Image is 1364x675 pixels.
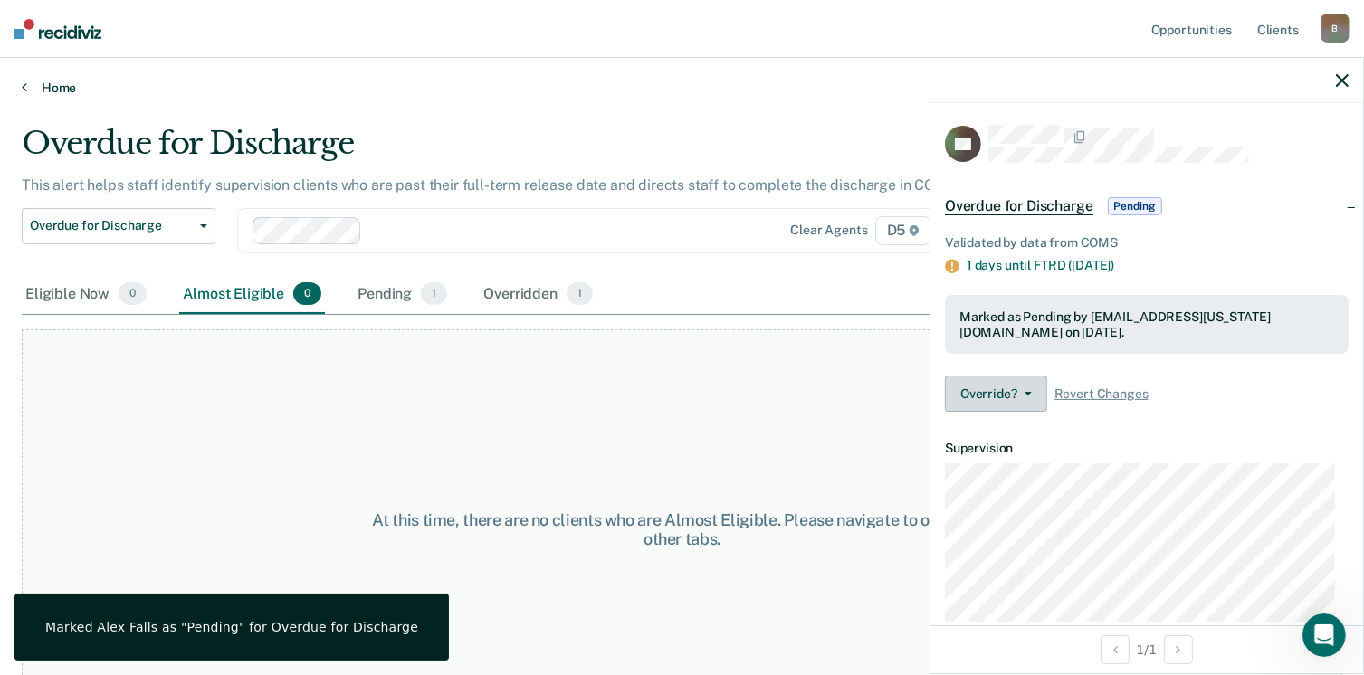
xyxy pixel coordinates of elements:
[22,275,150,315] div: Eligible Now
[293,282,321,306] span: 0
[945,441,1349,456] dt: Supervision
[421,282,447,306] span: 1
[352,510,1012,549] div: At this time, there are no clients who are Almost Eligible. Please navigate to one of the other t...
[14,19,101,39] img: Recidiviz
[875,216,932,245] span: D5
[1321,14,1350,43] div: B
[22,80,1342,96] a: Home
[22,176,961,194] p: This alert helps staff identify supervision clients who are past their full-term release date and...
[930,177,1363,235] div: Overdue for DischargePending
[945,376,1047,412] button: Override?
[567,282,593,306] span: 1
[1164,635,1193,664] button: Next Opportunity
[179,275,325,315] div: Almost Eligible
[1302,613,1346,657] iframe: Intercom live chat
[45,619,418,635] div: Marked Alex Falls as "Pending" for Overdue for Discharge
[119,282,147,306] span: 0
[30,218,193,233] span: Overdue for Discharge
[1108,197,1162,215] span: Pending
[1054,386,1149,402] span: Revert Changes
[959,309,1334,340] div: Marked as Pending by [EMAIL_ADDRESS][US_STATE][DOMAIN_NAME] on [DATE].
[945,235,1349,251] div: Validated by data from COMS
[354,275,451,315] div: Pending
[945,197,1093,215] span: Overdue for Discharge
[930,625,1363,673] div: 1 / 1
[22,125,1044,176] div: Overdue for Discharge
[967,258,1349,273] div: 1 days until FTRD ([DATE])
[480,275,596,315] div: Overridden
[790,223,867,238] div: Clear agents
[1101,635,1130,664] button: Previous Opportunity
